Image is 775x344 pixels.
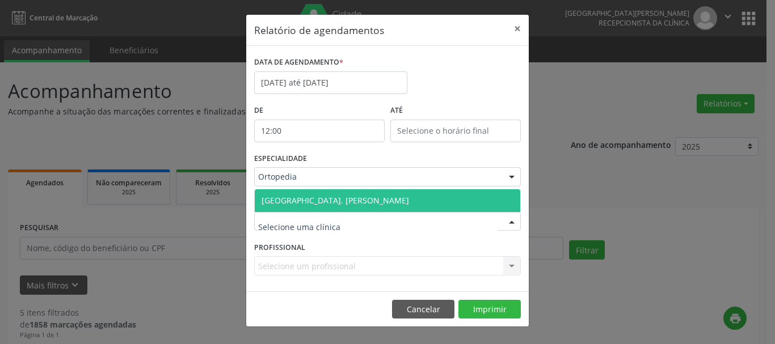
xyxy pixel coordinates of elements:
[254,150,307,168] label: ESPECIALIDADE
[262,195,409,206] span: [GEOGRAPHIC_DATA]. [PERSON_NAME]
[254,120,385,142] input: Selecione o horário inicial
[506,15,529,43] button: Close
[458,300,521,319] button: Imprimir
[254,102,385,120] label: De
[392,300,454,319] button: Cancelar
[254,54,343,71] label: DATA DE AGENDAMENTO
[254,23,384,37] h5: Relatório de agendamentos
[258,171,498,182] span: Ortopedia
[254,239,305,256] label: PROFISSIONAL
[390,102,521,120] label: ATÉ
[254,71,407,94] input: Selecione uma data ou intervalo
[258,216,498,239] input: Selecione uma clínica
[390,120,521,142] input: Selecione o horário final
